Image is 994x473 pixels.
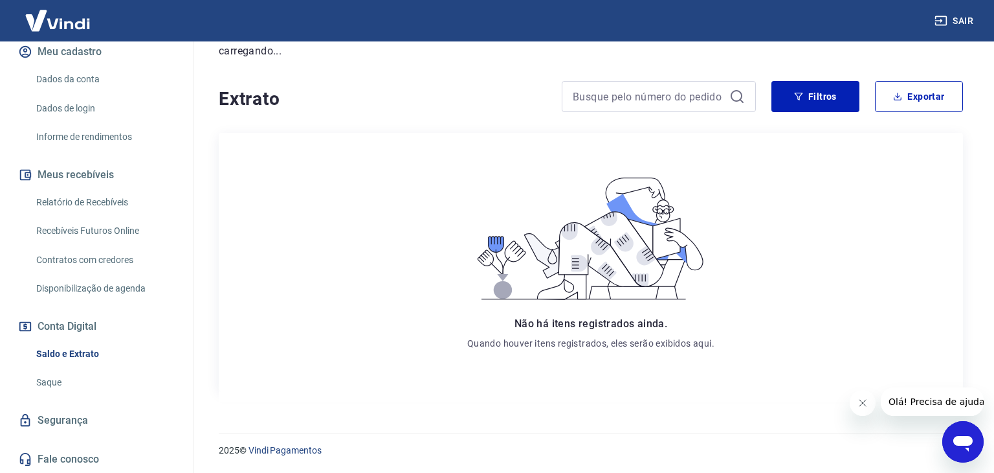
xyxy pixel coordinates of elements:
[31,218,178,244] a: Recebíveis Futuros Online
[31,95,178,122] a: Dados de login
[881,387,984,416] iframe: Mensagem da empresa
[219,86,546,112] h4: Extrato
[514,317,667,330] span: Não há itens registrados ainda.
[16,161,178,189] button: Meus recebíveis
[31,66,178,93] a: Dados da conta
[850,390,876,416] iframe: Fechar mensagem
[31,189,178,216] a: Relatório de Recebíveis
[31,247,178,273] a: Contratos com credores
[16,38,178,66] button: Meu cadastro
[875,81,963,112] button: Exportar
[771,81,859,112] button: Filtros
[16,312,178,341] button: Conta Digital
[8,9,109,19] span: Olá! Precisa de ajuda?
[248,445,322,456] a: Vindi Pagamentos
[219,444,963,457] p: 2025 ©
[16,406,178,435] a: Segurança
[942,421,984,463] iframe: Botão para abrir a janela de mensagens
[31,341,178,367] a: Saldo e Extrato
[31,275,178,302] a: Disponibilização de agenda
[932,9,978,33] button: Sair
[467,337,714,350] p: Quando houver itens registrados, eles serão exibidos aqui.
[31,124,178,150] a: Informe de rendimentos
[573,87,724,106] input: Busque pelo número do pedido
[16,1,100,40] img: Vindi
[219,43,963,59] p: carregando...
[31,369,178,396] a: Saque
